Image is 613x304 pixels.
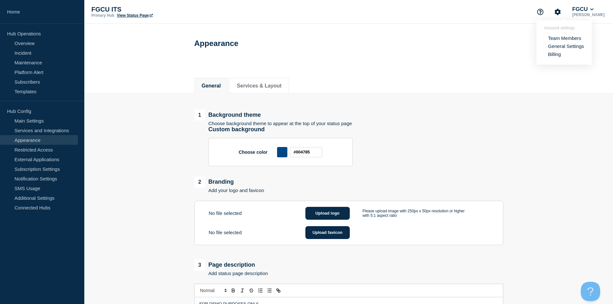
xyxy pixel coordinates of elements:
button: General [202,83,221,89]
header: Account settings [544,25,584,30]
div: Page description [194,260,268,271]
span: 2 [194,177,205,188]
span: 3 [194,260,205,271]
button: Support [534,5,547,19]
a: View Status Page [117,13,153,18]
a: Team Members [548,35,581,41]
button: Account settings [551,5,564,19]
p: Custom background [209,126,503,133]
iframe: Help Scout Beacon - Open [581,282,600,301]
p: Please upload image with 250px x 50px resolution or higher with 5:1 aspect ratio [363,209,472,218]
button: Upload logo [305,207,350,220]
h1: Appearance [194,39,238,48]
a: General Settings [548,43,584,49]
button: Toggle link [274,287,283,294]
p: Add your logo and favicon [209,188,264,193]
span: Font size [197,287,229,294]
button: Toggle bulleted list [265,287,274,294]
div: No file selected [209,230,305,235]
p: FGCU ITS [91,6,220,13]
button: Toggle strikethrough text [247,287,256,294]
p: Primary Hub [91,13,114,18]
button: Toggle ordered list [256,287,265,294]
div: Background theme [194,110,352,121]
a: Billing [548,51,561,57]
button: Toggle italic text [238,287,247,294]
p: [PERSON_NAME] [571,13,606,17]
span: 1 [194,110,205,121]
button: FGCU [571,6,595,13]
input: #FFFFFF [290,147,322,157]
button: Toggle bold text [229,287,238,294]
div: Choose color [209,138,353,166]
div: No file selected [209,210,305,216]
p: Add status page description [209,271,268,276]
button: Services & Layout [237,83,282,89]
div: Branding [194,177,264,188]
button: Upload favicon [305,226,350,239]
p: Choose background theme to appear at the top of your status page [209,121,352,126]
